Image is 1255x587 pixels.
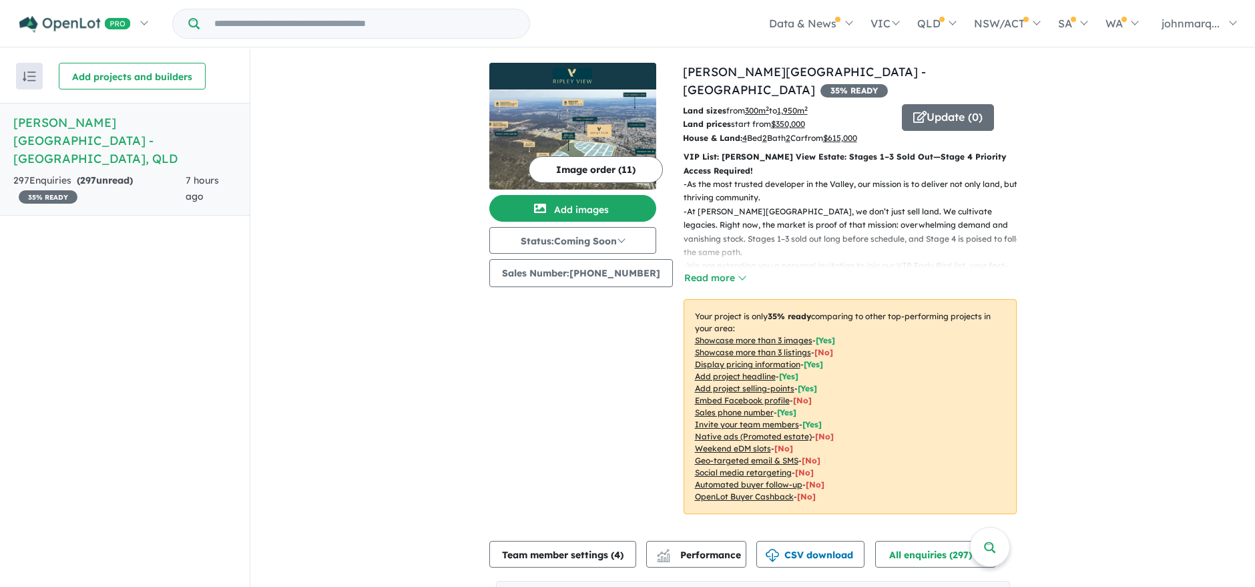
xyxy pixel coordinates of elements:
span: [ Yes ] [777,407,796,417]
u: Automated buyer follow-up [695,479,802,490]
img: Openlot PRO Logo White [19,16,131,33]
span: [No] [795,467,814,477]
p: VIP List: [PERSON_NAME] View Estate: Stages 1–3 Sold Out—Stage 4 Priority Access Required! [684,150,1017,178]
u: Embed Facebook profile [695,395,790,405]
b: House & Land: [683,133,742,143]
u: Native ads (Promoted estate) [695,431,812,441]
span: [No] [806,479,824,490]
span: johnmarq... [1162,17,1220,30]
span: [ No ] [814,347,833,357]
a: Ripley View Estate - Flinders View LogoRipley View Estate - Flinders View [489,63,656,190]
span: 7 hours ago [186,174,219,202]
u: 2 [762,133,767,143]
p: start from [683,118,892,131]
input: Try estate name, suburb, builder or developer [202,9,527,38]
sup: 2 [804,105,808,112]
span: [ Yes ] [802,419,822,429]
button: Add projects and builders [59,63,206,89]
u: 300 m [745,106,769,116]
span: 35 % READY [820,84,888,97]
u: Weekend eDM slots [695,443,771,453]
img: Ripley View Estate - Flinders View Logo [495,68,651,84]
span: 35 % READY [19,190,77,204]
button: Team member settings (4) [489,541,636,568]
u: Add project headline [695,371,776,381]
u: Showcase more than 3 images [695,335,812,345]
div: 297 Enquir ies [13,173,186,205]
u: 4 [742,133,747,143]
button: CSV download [756,541,864,568]
img: Ripley View Estate - Flinders View [489,89,656,190]
b: Land sizes [683,106,726,116]
strong: ( unread) [77,174,133,186]
button: Status:Coming Soon [489,227,656,254]
span: [ Yes ] [779,371,798,381]
img: sort.svg [23,71,36,81]
span: 297 [80,174,96,186]
u: 1,950 m [777,106,808,116]
a: [PERSON_NAME][GEOGRAPHIC_DATA] - [GEOGRAPHIC_DATA] [683,64,926,97]
span: [ Yes ] [798,383,817,393]
u: Showcase more than 3 listings [695,347,811,357]
span: 4 [614,549,620,561]
u: Social media retargeting [695,467,792,477]
button: Sales Number:[PHONE_NUMBER] [489,259,673,287]
b: 35 % ready [768,311,811,321]
span: to [769,106,808,116]
span: Performance [659,549,741,561]
u: $ 350,000 [771,119,805,129]
u: 2 [786,133,790,143]
span: [ Yes ] [816,335,835,345]
span: [No] [815,431,834,441]
h5: [PERSON_NAME][GEOGRAPHIC_DATA] - [GEOGRAPHIC_DATA] , QLD [13,114,236,168]
button: Image order (11) [529,156,663,183]
sup: 2 [766,105,769,112]
button: Update (0) [902,104,994,131]
u: Sales phone number [695,407,774,417]
button: Add images [489,195,656,222]
button: Read more [684,270,746,286]
u: Invite your team members [695,419,799,429]
span: [ No ] [793,395,812,405]
button: Performance [646,541,746,568]
button: All enquiries (297) [875,541,996,568]
u: OpenLot Buyer Cashback [695,492,794,502]
span: [No] [774,443,793,453]
img: download icon [766,549,779,562]
p: - As the most trusted developer in the Valley, our mission is to deliver not only land, but a thr... [684,178,1027,205]
p: Bed Bath Car from [683,132,892,145]
u: Geo-targeted email & SMS [695,455,798,465]
p: Your project is only comparing to other top-performing projects in your area: - - - - - - - - - -... [684,299,1017,514]
u: Add project selling-points [695,383,794,393]
p: - We are extending you a personal invitation to join our VIP Early Bird list, your fast-track to ... [684,259,1027,314]
u: Display pricing information [695,359,800,369]
span: [No] [797,492,816,502]
b: Land prices [683,119,731,129]
p: from [683,104,892,118]
span: [ Yes ] [804,359,823,369]
img: line-chart.svg [657,549,669,556]
img: bar-chart.svg [657,554,670,562]
p: - At [PERSON_NAME][GEOGRAPHIC_DATA], we don’t just sell land. We cultivate legacies. Right now, t... [684,205,1027,260]
u: $ 615,000 [823,133,857,143]
span: [No] [802,455,820,465]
